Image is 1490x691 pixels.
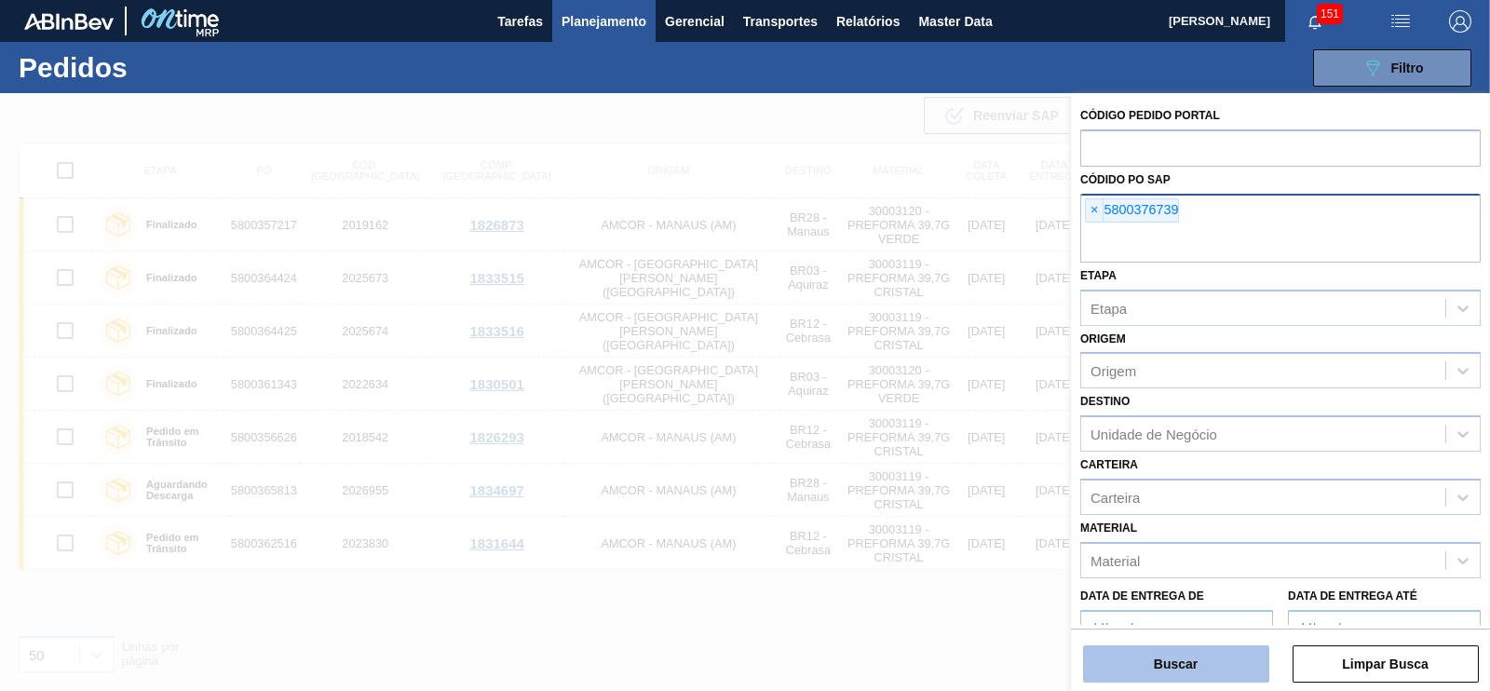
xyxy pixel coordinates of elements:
[1080,332,1126,345] label: Origem
[665,10,725,33] span: Gerencial
[1449,10,1471,33] img: Logout
[1090,489,1140,505] div: Carteira
[1090,300,1127,316] div: Etapa
[1313,49,1471,87] button: Filtro
[743,10,818,33] span: Transportes
[19,57,289,78] h1: Pedidos
[1090,552,1140,568] div: Material
[1080,109,1220,122] label: Código Pedido Portal
[1086,199,1104,222] span: ×
[1080,610,1273,647] input: dd/mm/yyyy
[562,10,646,33] span: Planejamento
[1080,522,1137,535] label: Material
[1080,269,1117,282] label: Etapa
[836,10,900,33] span: Relatórios
[1085,198,1179,223] div: 5800376739
[1391,61,1424,75] span: Filtro
[918,10,992,33] span: Master Data
[1389,10,1412,33] img: userActions
[1288,610,1481,647] input: dd/mm/yyyy
[1090,427,1217,442] div: Unidade de Negócio
[1080,173,1171,186] label: Códido PO SAP
[1285,8,1345,34] button: Notificações
[497,10,543,33] span: Tarefas
[1288,589,1417,603] label: Data de Entrega até
[1090,363,1136,379] div: Origem
[1317,4,1343,24] span: 151
[1080,395,1130,408] label: Destino
[1080,458,1138,471] label: Carteira
[24,13,114,30] img: TNhmsLtSVTkK8tSr43FrP2fwEKptu5GPRR3wAAAABJRU5ErkJggg==
[1080,589,1204,603] label: Data de Entrega de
